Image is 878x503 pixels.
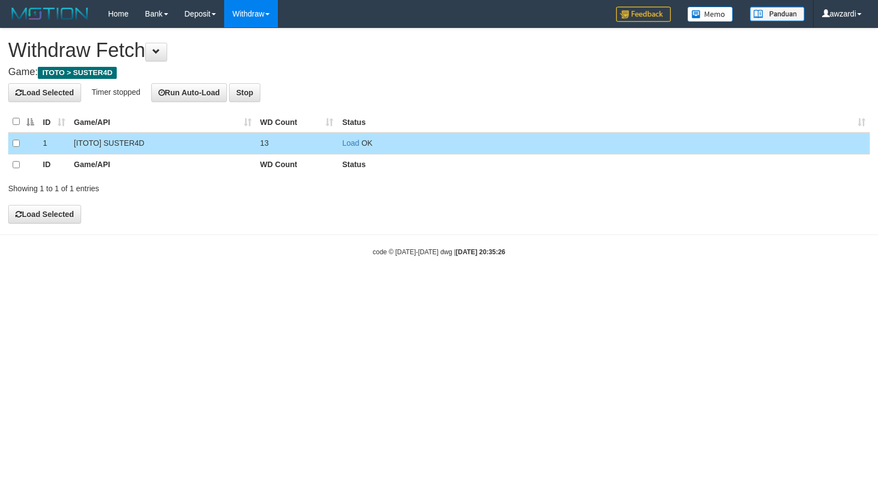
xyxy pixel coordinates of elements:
th: WD Count [256,154,338,175]
button: Load Selected [8,83,81,102]
th: ID [38,154,69,175]
button: Stop [229,83,260,102]
span: OK [361,139,372,147]
span: 13 [260,139,269,147]
span: ITOTO > SUSTER4D [38,67,117,79]
th: Game/API [70,154,256,175]
h1: Withdraw Fetch [8,39,870,61]
td: [ITOTO] SUSTER4D [70,133,256,155]
div: Showing 1 to 1 of 1 entries [8,179,358,194]
th: WD Count: activate to sort column ascending [256,111,338,133]
small: code © [DATE]-[DATE] dwg | [373,248,505,256]
img: Feedback.jpg [616,7,671,22]
img: MOTION_logo.png [8,5,92,22]
th: Status [338,154,870,175]
a: Load [342,139,359,147]
strong: [DATE] 20:35:26 [456,248,505,256]
th: Status: activate to sort column ascending [338,111,870,133]
button: Run Auto-Load [151,83,227,102]
th: Game/API: activate to sort column ascending [70,111,256,133]
h4: Game: [8,67,870,78]
td: 1 [38,133,69,155]
img: Button%20Memo.svg [687,7,733,22]
span: Timer stopped [92,87,140,96]
img: panduan.png [750,7,805,21]
button: Load Selected [8,205,81,224]
th: ID: activate to sort column ascending [38,111,69,133]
